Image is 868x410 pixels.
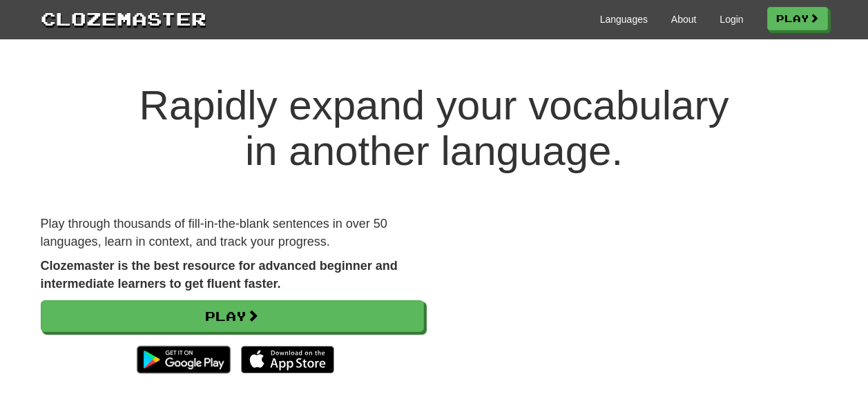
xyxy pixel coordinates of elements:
a: Languages [600,12,648,26]
img: Get it on Google Play [130,339,237,380]
a: About [671,12,697,26]
a: Play [767,7,828,30]
p: Play through thousands of fill-in-the-blank sentences in over 50 languages, learn in context, and... [41,215,424,251]
a: Clozemaster [41,6,206,31]
strong: Clozemaster is the best resource for advanced beginner and intermediate learners to get fluent fa... [41,259,398,291]
a: Login [720,12,743,26]
a: Play [41,300,424,332]
img: Download_on_the_App_Store_Badge_US-UK_135x40-25178aeef6eb6b83b96f5f2d004eda3bffbb37122de64afbaef7... [241,346,334,373]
